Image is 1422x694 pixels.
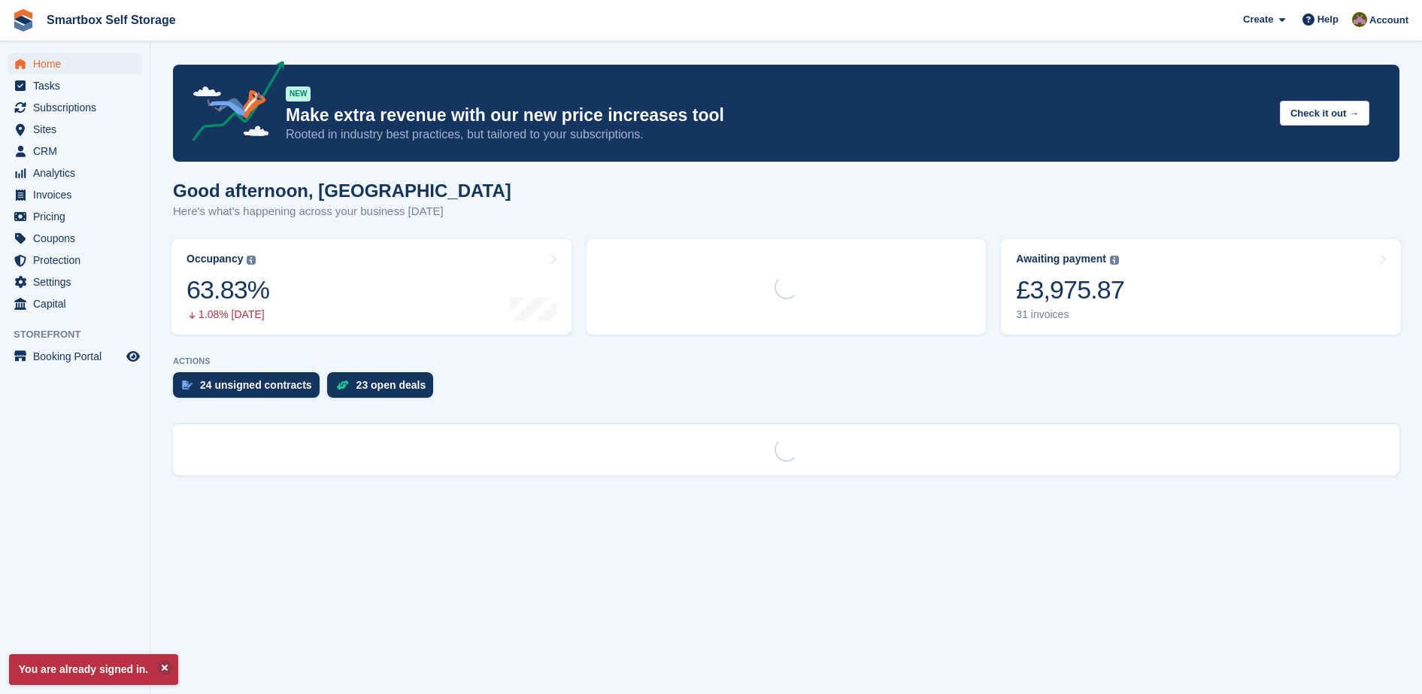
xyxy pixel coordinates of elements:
[1369,13,1408,28] span: Account
[173,180,511,201] h1: Good afternoon, [GEOGRAPHIC_DATA]
[33,141,123,162] span: CRM
[173,356,1399,366] p: ACTIONS
[1243,12,1273,27] span: Create
[33,271,123,292] span: Settings
[33,228,123,249] span: Coupons
[33,346,123,367] span: Booking Portal
[8,228,142,249] a: menu
[173,372,327,405] a: 24 unsigned contracts
[336,380,349,390] img: deal-1b604bf984904fb50ccaf53a9ad4b4a5d6e5aea283cecdc64d6e3604feb123c2.svg
[286,105,1268,126] p: Make extra revenue with our new price increases tool
[41,8,182,32] a: Smartbox Self Storage
[8,162,142,183] a: menu
[8,250,142,271] a: menu
[8,97,142,118] a: menu
[8,141,142,162] a: menu
[33,75,123,96] span: Tasks
[1016,308,1124,321] div: 31 invoices
[33,293,123,314] span: Capital
[1110,256,1119,265] img: icon-info-grey-7440780725fd019a000dd9b08b2336e03edf1995a4989e88bcd33f0948082b44.svg
[327,372,441,405] a: 23 open deals
[180,61,285,147] img: price-adjustments-announcement-icon-8257ccfd72463d97f412b2fc003d46551f7dbcb40ab6d574587a9cd5c0d94...
[8,53,142,74] a: menu
[33,53,123,74] span: Home
[33,162,123,183] span: Analytics
[12,9,35,32] img: stora-icon-8386f47178a22dfd0bd8f6a31ec36ba5ce8667c1dd55bd0f319d3a0aa187defe.svg
[33,184,123,205] span: Invoices
[247,256,256,265] img: icon-info-grey-7440780725fd019a000dd9b08b2336e03edf1995a4989e88bcd33f0948082b44.svg
[8,346,142,367] a: menu
[1016,253,1106,265] div: Awaiting payment
[8,184,142,205] a: menu
[356,379,426,391] div: 23 open deals
[173,203,511,220] p: Here's what's happening across your business [DATE]
[33,97,123,118] span: Subscriptions
[9,654,178,685] p: You are already signed in.
[200,379,312,391] div: 24 unsigned contracts
[8,293,142,314] a: menu
[1317,12,1339,27] span: Help
[8,75,142,96] a: menu
[186,274,269,305] div: 63.83%
[8,119,142,140] a: menu
[1280,101,1369,126] button: Check it out →
[33,206,123,227] span: Pricing
[8,271,142,292] a: menu
[8,206,142,227] a: menu
[33,250,123,271] span: Protection
[286,126,1268,143] p: Rooted in industry best practices, but tailored to your subscriptions.
[1001,239,1401,335] a: Awaiting payment £3,975.87 31 invoices
[286,86,311,102] div: NEW
[14,327,150,342] span: Storefront
[1016,274,1124,305] div: £3,975.87
[124,347,142,365] a: Preview store
[171,239,572,335] a: Occupancy 63.83% 1.08% [DATE]
[186,253,243,265] div: Occupancy
[186,308,269,321] div: 1.08% [DATE]
[1352,12,1367,27] img: Kayleigh Devlin
[182,380,193,389] img: contract_signature_icon-13c848040528278c33f63329250d36e43548de30e8caae1d1a13099fd9432cc5.svg
[33,119,123,140] span: Sites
